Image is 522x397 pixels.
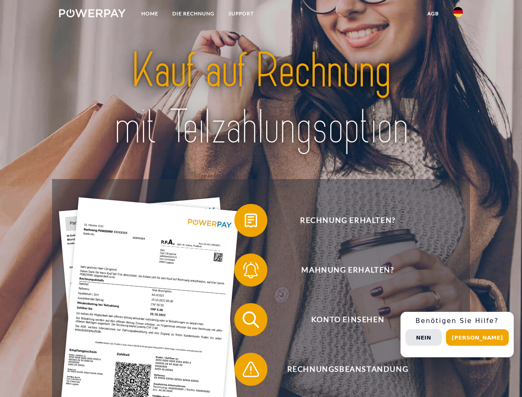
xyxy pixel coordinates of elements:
img: logo-powerpay-white.svg [59,9,126,17]
button: Rechnungsbeanstandung [234,353,449,386]
img: qb_search.svg [241,309,261,330]
a: agb [420,6,446,21]
img: qb_bill.svg [241,210,261,231]
span: Mahnung erhalten? [246,254,449,287]
button: [PERSON_NAME] [446,329,509,346]
a: SUPPORT [222,6,261,21]
img: qb_warning.svg [241,359,261,380]
button: Konto einsehen [234,303,449,336]
button: Mahnung erhalten? [234,254,449,287]
img: de [453,7,463,17]
span: Rechnung erhalten? [246,204,449,237]
img: title-powerpay_de.svg [79,40,443,158]
span: Rechnungsbeanstandung [246,353,449,386]
button: Nein [405,329,442,346]
span: Konto einsehen [246,303,449,336]
a: DIE RECHNUNG [165,6,222,21]
img: qb_bell.svg [241,260,261,280]
a: Home [134,6,165,21]
h3: Benötigen Sie Hilfe? [405,317,509,325]
button: Rechnung erhalten? [234,204,449,237]
div: Schnellhilfe [400,312,514,357]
